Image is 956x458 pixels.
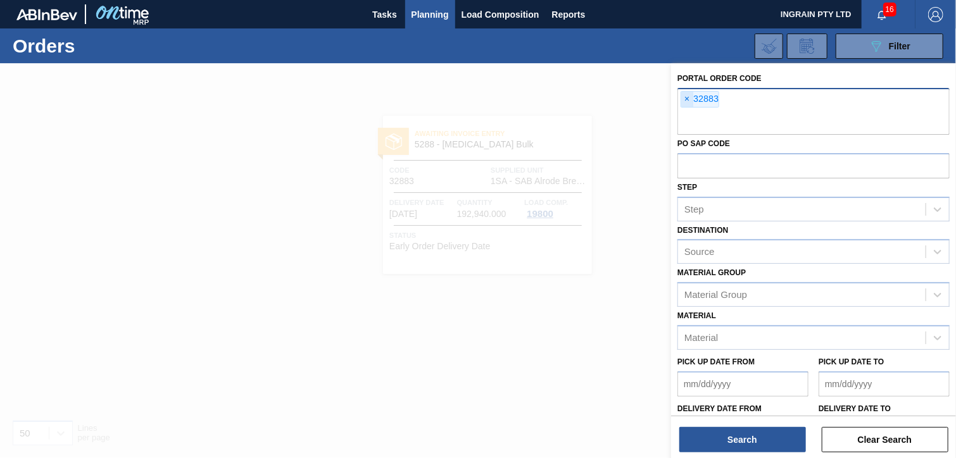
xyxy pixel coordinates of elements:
[755,34,783,59] div: Import Order Negotiation
[412,7,449,22] span: Planning
[684,290,747,300] div: Material Group
[462,7,539,22] span: Load Composition
[681,91,719,108] div: 32883
[684,332,718,343] div: Material
[677,139,730,148] label: PO SAP Code
[684,204,704,214] div: Step
[677,74,762,83] label: Portal Order Code
[677,404,762,413] label: Delivery Date from
[677,311,716,320] label: Material
[677,371,808,397] input: mm/dd/yyyy
[862,6,902,23] button: Notifications
[677,268,746,277] label: Material Group
[928,7,943,22] img: Logout
[677,357,755,366] label: Pick up Date from
[371,7,399,22] span: Tasks
[13,39,194,53] h1: Orders
[684,247,715,257] div: Source
[677,183,697,192] label: Step
[819,371,950,397] input: mm/dd/yyyy
[883,3,896,16] span: 16
[16,9,77,20] img: TNhmsLtSVTkK8tSr43FrP2fwEKptu5GPRR3wAAAABJRU5ErkJggg==
[681,92,693,107] span: ×
[819,357,884,366] label: Pick up Date to
[552,7,586,22] span: Reports
[836,34,943,59] button: Filter
[677,226,728,235] label: Destination
[787,34,827,59] div: Order Review Request
[819,404,891,413] label: Delivery Date to
[889,41,910,51] span: Filter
